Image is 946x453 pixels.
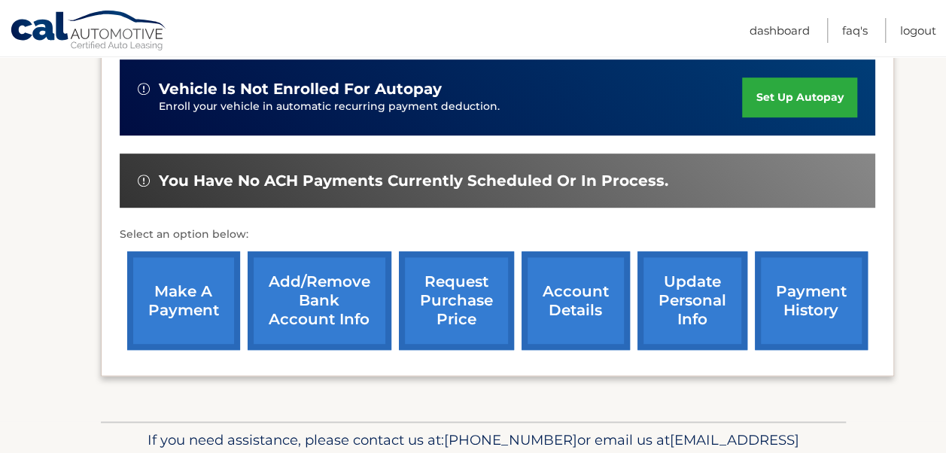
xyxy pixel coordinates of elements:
p: Enroll your vehicle in automatic recurring payment deduction. [159,99,743,115]
a: Logout [900,18,936,43]
a: FAQ's [842,18,868,43]
a: payment history [755,251,868,350]
a: account details [522,251,630,350]
span: You have no ACH payments currently scheduled or in process. [159,172,668,190]
p: Select an option below: [120,226,875,244]
a: update personal info [637,251,747,350]
span: [PHONE_NUMBER] [444,431,577,448]
span: vehicle is not enrolled for autopay [159,80,442,99]
a: Cal Automotive [10,10,168,53]
img: alert-white.svg [138,175,150,187]
a: set up autopay [742,78,856,117]
a: request purchase price [399,251,514,350]
img: alert-white.svg [138,83,150,95]
a: Dashboard [750,18,810,43]
a: make a payment [127,251,240,350]
a: Add/Remove bank account info [248,251,391,350]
